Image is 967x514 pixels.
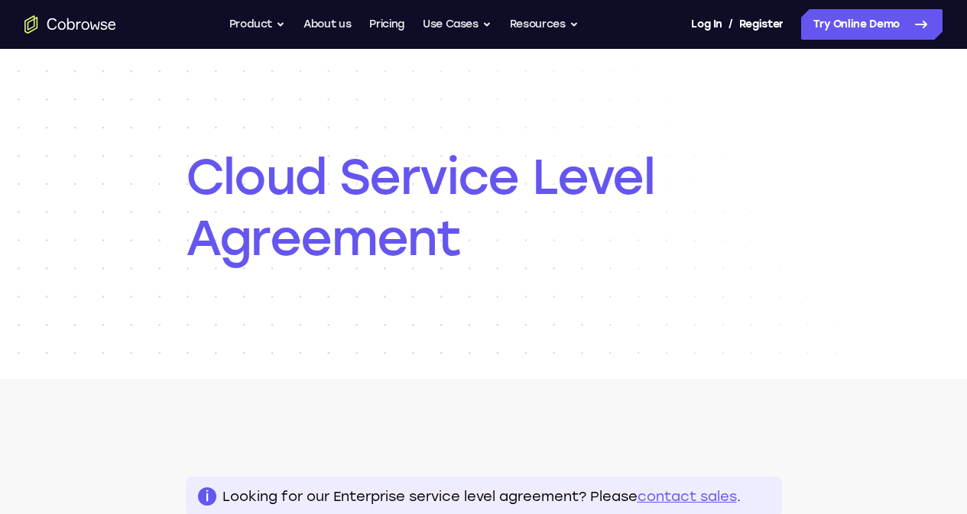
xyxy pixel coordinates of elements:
[369,9,404,40] a: Pricing
[510,9,579,40] button: Resources
[691,9,722,40] a: Log In
[198,486,770,507] p: Looking for our Enterprise service level agreement? Please .
[303,9,351,40] a: About us
[638,488,737,505] a: contact sales
[728,15,733,34] span: /
[186,147,782,269] h1: Cloud Service Level Agreement
[229,9,286,40] button: Product
[801,9,943,40] a: Try Online Demo
[423,9,492,40] button: Use Cases
[24,15,116,34] a: Go to the home page
[739,9,784,40] a: Register
[198,487,216,506] span: i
